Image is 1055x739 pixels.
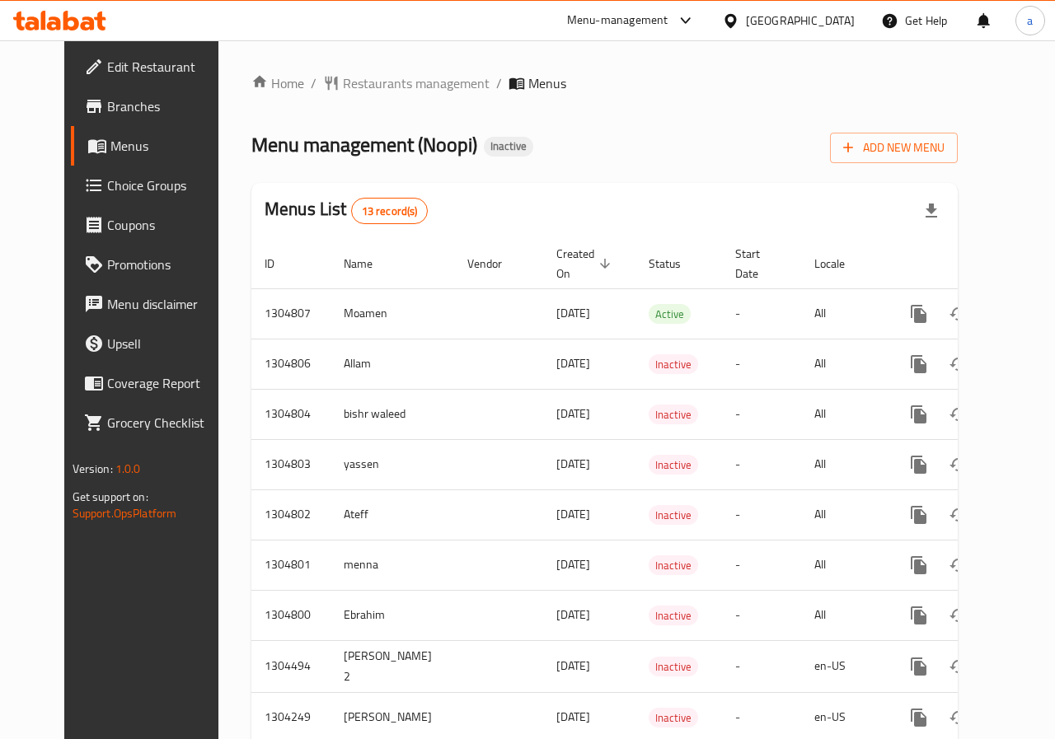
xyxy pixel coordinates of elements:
a: Promotions [71,245,241,284]
span: Locale [814,254,866,274]
span: Branches [107,96,227,116]
button: Change Status [939,596,978,635]
td: All [801,439,886,489]
span: Created On [556,244,616,283]
button: Change Status [939,495,978,535]
button: more [899,545,939,585]
span: Status [649,254,702,274]
td: [PERSON_NAME] 2 [331,640,454,692]
span: Menu disclaimer [107,294,227,314]
div: Inactive [484,137,533,157]
span: Add New Menu [843,138,945,158]
span: 13 record(s) [352,203,428,219]
span: Version: [73,458,113,479]
span: a [1027,12,1033,30]
span: Edit Restaurant [107,57,227,77]
span: Coupons [107,215,227,235]
span: Menu management ( Noopi ) [251,126,477,163]
button: Change Status [939,395,978,434]
span: [DATE] [556,503,590,525]
span: Start Date [735,244,781,283]
div: [GEOGRAPHIC_DATA] [746,12,855,30]
div: Export file [912,191,951,231]
button: more [899,647,939,686]
td: - [722,389,801,439]
div: Inactive [649,505,698,525]
button: more [899,294,939,334]
td: - [722,439,801,489]
div: Active [649,304,691,324]
li: / [311,73,316,93]
span: Restaurants management [343,73,490,93]
td: 1304803 [251,439,331,489]
span: Inactive [649,456,698,475]
button: more [899,495,939,535]
button: Change Status [939,344,978,384]
span: [DATE] [556,302,590,324]
td: - [722,590,801,640]
a: Grocery Checklist [71,403,241,442]
td: 1304802 [251,489,331,540]
td: Ebrahim [331,590,454,640]
button: more [899,344,939,384]
span: Inactive [649,506,698,525]
span: [DATE] [556,554,590,575]
td: All [801,489,886,540]
span: [DATE] [556,453,590,475]
span: [DATE] [556,706,590,727]
td: 1304801 [251,540,331,590]
li: / [496,73,502,93]
span: Promotions [107,255,227,274]
a: Upsell [71,324,241,363]
span: [DATE] [556,655,590,676]
div: Inactive [649,555,698,575]
span: Name [344,254,394,274]
td: 1304804 [251,389,331,439]
button: more [899,445,939,484]
div: Inactive [649,708,698,727]
span: ID [265,254,296,274]
div: Inactive [649,354,698,374]
td: Ateff [331,489,454,540]
button: more [899,698,939,737]
a: Support.OpsPlatform [73,503,177,524]
a: Edit Restaurant [71,47,241,87]
td: All [801,389,886,439]
span: Menus [528,73,566,93]
button: more [899,395,939,434]
span: Get support on: [73,486,148,507]
td: - [722,288,801,339]
span: Coverage Report [107,373,227,393]
div: Menu-management [567,11,668,30]
td: - [722,339,801,389]
a: Restaurants management [323,73,490,93]
button: Change Status [939,545,978,585]
span: Choice Groups [107,175,227,195]
td: All [801,590,886,640]
span: [DATE] [556,403,590,424]
td: menna [331,540,454,590]
button: Change Status [939,647,978,686]
td: - [722,489,801,540]
span: Vendor [467,254,523,274]
td: 1304800 [251,590,331,640]
span: Inactive [649,556,698,575]
span: Grocery Checklist [107,413,227,433]
span: Active [649,305,691,324]
td: Allam [331,339,454,389]
span: Upsell [107,334,227,353]
a: Branches [71,87,241,126]
span: [DATE] [556,604,590,625]
td: 1304807 [251,288,331,339]
button: Change Status [939,445,978,484]
td: en-US [801,640,886,692]
nav: breadcrumb [251,73,958,93]
h2: Menus List [265,197,428,224]
span: Inactive [649,657,698,676]
td: bishr waleed [331,389,454,439]
a: Coverage Report [71,363,241,403]
td: - [722,540,801,590]
button: more [899,596,939,635]
td: 1304494 [251,640,331,692]
button: Add New Menu [830,133,958,163]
